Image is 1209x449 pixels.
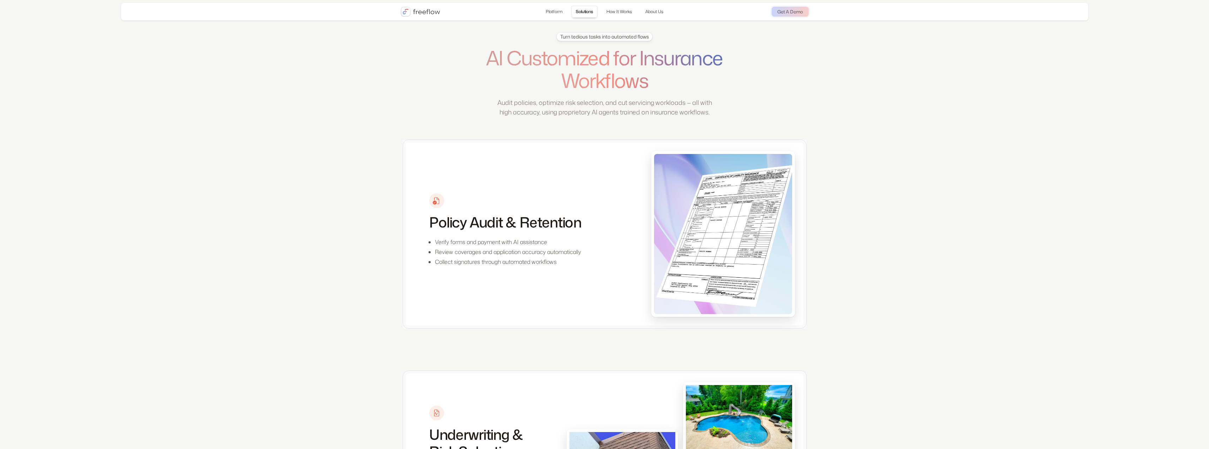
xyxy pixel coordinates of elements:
[435,258,581,266] p: Collect signatures through automated workflows
[560,33,649,40] div: Turn tedious tasks into automated flows
[772,7,809,17] a: Get A Demo
[571,6,598,18] a: Solutions
[401,7,440,17] a: home
[493,98,716,117] p: Audit policies, optimize risk selection, and cut servicing workloads — all with high accuracy, us...
[641,6,668,18] a: About Us
[602,6,636,18] a: How It Works
[541,6,567,18] a: Platform
[429,214,581,231] h3: Policy Audit & Retention
[435,238,581,246] p: Verify forms and payment with AI assistance
[435,248,581,256] p: Review coverages and application accuracy automatically
[470,47,740,92] h1: AI Customized for Insurance Workflows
